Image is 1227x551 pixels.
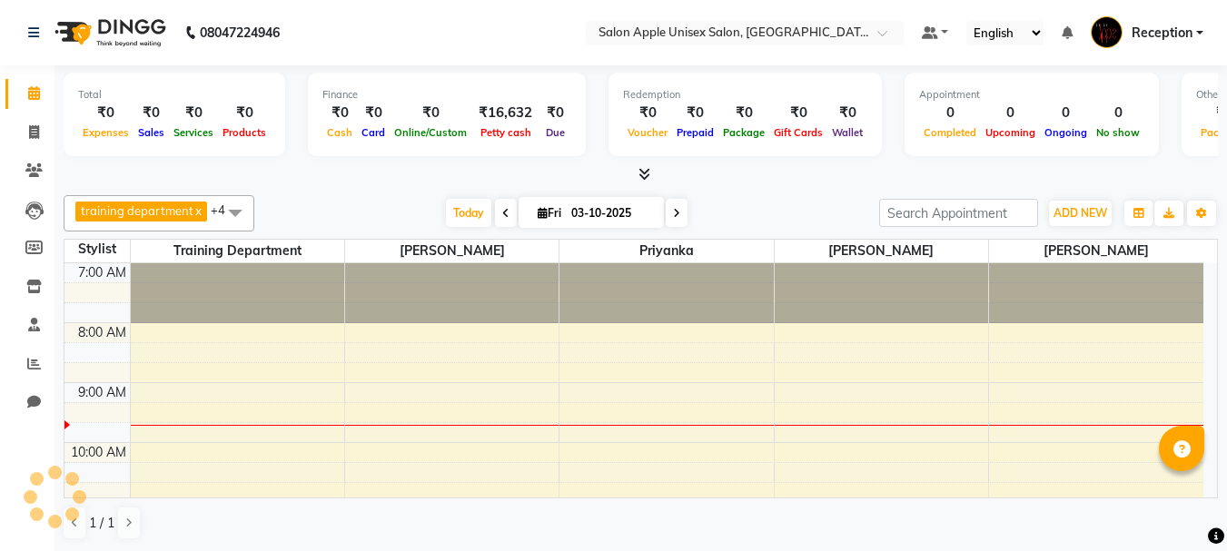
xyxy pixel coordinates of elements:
[1054,206,1107,220] span: ADD NEW
[218,126,271,139] span: Products
[981,126,1040,139] span: Upcoming
[357,103,390,123] div: ₹0
[89,514,114,533] span: 1 / 1
[1040,126,1092,139] span: Ongoing
[827,126,867,139] span: Wallet
[67,443,130,462] div: 10:00 AM
[718,103,769,123] div: ₹0
[357,126,390,139] span: Card
[193,203,202,218] a: x
[539,103,571,123] div: ₹0
[169,103,218,123] div: ₹0
[989,240,1203,262] span: [PERSON_NAME]
[1040,103,1092,123] div: 0
[322,103,357,123] div: ₹0
[827,103,867,123] div: ₹0
[981,103,1040,123] div: 0
[1132,24,1192,43] span: Reception
[78,103,134,123] div: ₹0
[74,323,130,342] div: 8:00 AM
[919,103,981,123] div: 0
[919,87,1144,103] div: Appointment
[446,199,491,227] span: Today
[134,126,169,139] span: Sales
[476,126,536,139] span: Petty cash
[769,103,827,123] div: ₹0
[623,87,867,103] div: Redemption
[471,103,539,123] div: ₹16,632
[131,240,344,262] span: training department
[322,126,357,139] span: Cash
[218,103,271,123] div: ₹0
[390,103,471,123] div: ₹0
[200,7,280,58] b: 08047224946
[769,126,827,139] span: Gift Cards
[566,200,657,227] input: 2025-10-03
[81,203,193,218] span: training department
[211,202,239,217] span: +4
[74,383,130,402] div: 9:00 AM
[169,126,218,139] span: Services
[1092,103,1144,123] div: 0
[718,126,769,139] span: Package
[134,103,169,123] div: ₹0
[533,206,566,220] span: Fri
[1049,201,1112,226] button: ADD NEW
[623,126,672,139] span: Voucher
[672,126,718,139] span: Prepaid
[672,103,718,123] div: ₹0
[623,103,672,123] div: ₹0
[559,240,773,262] span: priyanka
[74,263,130,282] div: 7:00 AM
[879,199,1038,227] input: Search Appointment
[775,240,988,262] span: [PERSON_NAME]
[78,87,271,103] div: Total
[919,126,981,139] span: Completed
[64,240,130,259] div: Stylist
[345,240,559,262] span: [PERSON_NAME]
[390,126,471,139] span: Online/Custom
[322,87,571,103] div: Finance
[46,7,171,58] img: logo
[1091,16,1123,48] img: Reception
[541,126,569,139] span: Due
[1092,126,1144,139] span: No show
[78,126,134,139] span: Expenses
